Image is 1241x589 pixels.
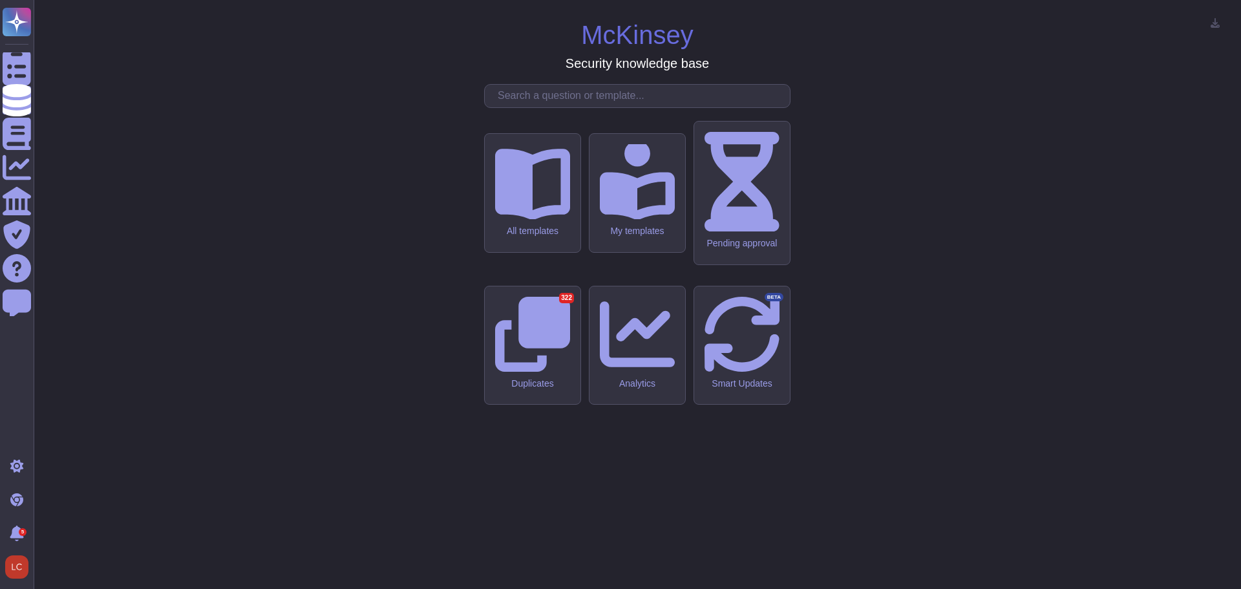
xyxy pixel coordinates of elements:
input: Search a question or template... [491,85,790,107]
div: Analytics [600,378,675,389]
div: 322 [559,293,574,303]
div: BETA [765,293,783,302]
div: Smart Updates [705,378,780,389]
img: user [5,555,28,579]
div: My templates [600,226,675,237]
h1: McKinsey [581,19,693,50]
button: user [3,553,37,581]
div: Duplicates [495,378,570,389]
div: All templates [495,226,570,237]
div: 5 [19,528,27,536]
div: Pending approval [705,238,780,249]
h3: Security knowledge base [566,56,709,71]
